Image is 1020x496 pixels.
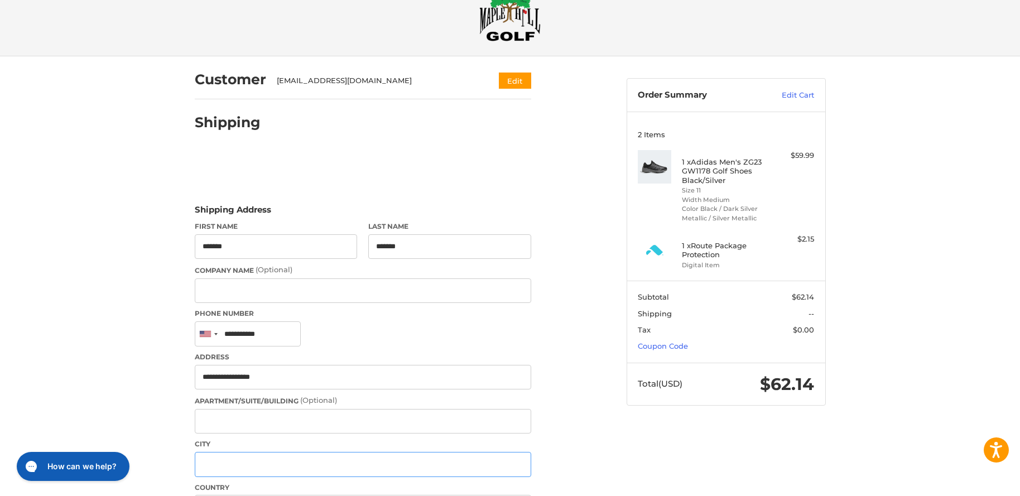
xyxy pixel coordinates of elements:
label: Phone Number [195,309,531,319]
iframe: Gorgias live chat messenger [11,448,133,485]
h2: Customer [195,71,266,88]
small: (Optional) [256,265,292,274]
label: Address [195,352,531,362]
legend: Shipping Address [195,204,271,221]
span: Shipping [638,309,672,318]
span: Subtotal [638,292,669,301]
h2: Shipping [195,114,261,131]
div: United States: +1 [195,322,221,346]
span: $62.14 [760,374,814,394]
li: Color Black / Dark Silver Metallic / Silver Metallic [682,204,767,223]
label: Company Name [195,264,531,276]
h4: 1 x Route Package Protection [682,241,767,259]
li: Digital Item [682,261,767,270]
label: Last Name [368,221,531,232]
span: Tax [638,325,651,334]
h3: Order Summary [638,90,758,101]
span: $62.14 [792,292,814,301]
label: Country [195,483,531,493]
a: Edit Cart [758,90,814,101]
span: -- [809,309,814,318]
div: $2.15 [770,234,814,245]
li: Width Medium [682,195,767,205]
small: (Optional) [300,396,337,404]
h3: 2 Items [638,130,814,139]
span: Total (USD) [638,378,682,389]
span: $0.00 [793,325,814,334]
h4: 1 x Adidas Men's ZG23 GW1178 Golf Shoes Black/Silver [682,157,767,185]
button: Edit [499,73,531,89]
div: [EMAIL_ADDRESS][DOMAIN_NAME] [277,75,477,86]
label: City [195,439,531,449]
a: Coupon Code [638,341,688,350]
label: First Name [195,221,358,232]
div: $59.99 [770,150,814,161]
li: Size 11 [682,186,767,195]
label: Apartment/Suite/Building [195,395,531,406]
